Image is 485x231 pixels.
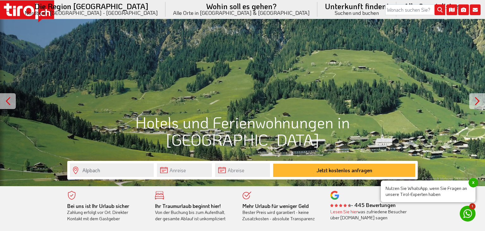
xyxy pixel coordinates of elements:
div: was zufriedene Besucher über [DOMAIN_NAME] sagen [330,209,409,221]
input: Anreise [157,163,212,177]
small: Suchen und buchen [325,10,389,15]
a: 1 Nutzen Sie WhatsApp, wenn Sie Fragen an unsere Tirol-Experten habenx [460,206,476,222]
b: Ihr Traumurlaub beginnt hier! [155,203,221,209]
span: x [469,178,478,187]
input: Wo soll's hingehen? [70,163,154,177]
b: Mehr Urlaub für weniger Geld [242,203,309,209]
i: Kontakt [470,4,481,15]
small: Alle Orte in [GEOGRAPHIC_DATA] & [GEOGRAPHIC_DATA] [173,10,310,15]
b: - 445 Bewertungen [330,202,396,208]
small: Nordtirol - [GEOGRAPHIC_DATA] - [GEOGRAPHIC_DATA] [25,10,158,15]
input: Abreise [215,163,270,177]
a: Lesen Sie hier [330,209,358,215]
h1: Hotels und Ferienwohnungen in [GEOGRAPHIC_DATA] [67,113,418,148]
i: Karte öffnen [446,4,457,15]
div: Von der Buchung bis zum Aufenthalt, der gesamte Ablauf ist unkompliziert [155,203,233,222]
i: Fotogalerie [458,4,469,15]
span: 1 [469,203,476,210]
b: Bei uns ist Ihr Urlaub sicher [67,203,129,209]
button: Jetzt kostenlos anfragen [273,164,415,177]
input: Wonach suchen Sie? [385,4,445,15]
div: Bester Preis wird garantiert - keine Zusatzkosten - absolute Transparenz [242,203,321,222]
span: Nutzen Sie WhatsApp, wenn Sie Fragen an unsere Tirol-Experten haben [381,180,476,202]
div: Zahlung erfolgt vor Ort. Direkter Kontakt mit dem Gastgeber [67,203,146,222]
